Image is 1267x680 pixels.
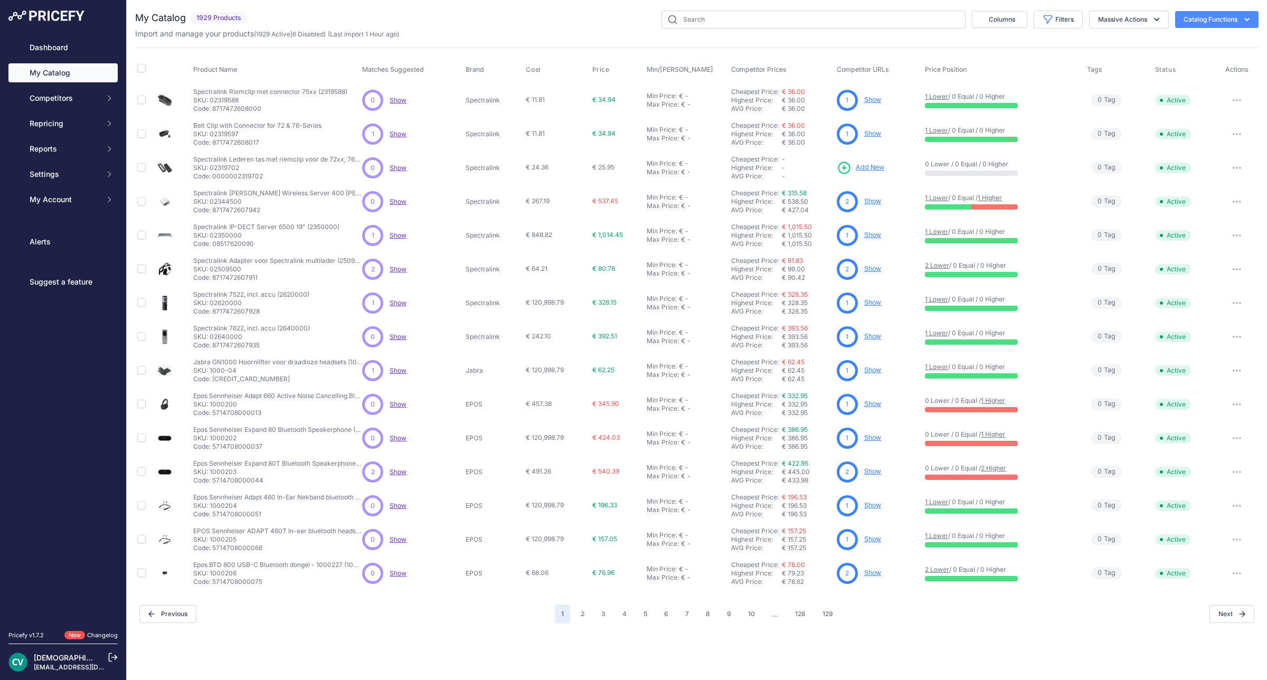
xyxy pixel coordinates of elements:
[8,114,118,133] button: Repricing
[683,193,688,202] div: -
[1098,163,1102,173] span: 0
[390,569,406,577] a: Show
[685,134,691,143] div: -
[1155,163,1191,173] span: Active
[30,93,99,103] span: Competitors
[193,206,362,214] p: Code: 8717472607942
[595,605,612,624] button: Go to page 3
[466,96,522,105] p: Spectralink
[925,126,948,134] a: 1 Lower
[845,197,849,206] span: 2
[925,228,1076,236] p: / 0 Equal / 0 Higher
[731,299,782,307] div: Highest Price:
[1091,94,1122,106] span: Tag
[371,96,375,105] span: 0
[1098,129,1102,139] span: 0
[731,493,779,501] a: Cheapest Price:
[592,129,616,137] span: € 34.94
[592,65,612,74] button: Price
[647,65,713,73] span: Min/[PERSON_NAME]
[526,65,541,74] span: Cost
[390,231,406,239] span: Show
[292,30,324,38] a: 6 Disabled
[731,392,779,400] a: Cheapest Price:
[731,88,779,96] a: Cheapest Price:
[526,265,547,272] span: € 64.21
[390,265,406,273] span: Show
[1091,297,1122,309] span: Tag
[371,163,375,173] span: 0
[731,561,779,569] a: Cheapest Price:
[8,232,118,251] a: Alerts
[782,459,808,467] a: € 422.95
[1098,196,1102,206] span: 0
[731,121,779,129] a: Cheapest Price:
[972,11,1027,28] button: Columns
[925,532,948,540] a: 1 Lower
[592,96,616,103] span: € 34.94
[647,134,679,143] div: Max Price:
[731,257,779,265] a: Cheapest Price:
[390,164,406,172] a: Show
[782,164,785,172] span: -
[135,11,186,25] h2: My Catalog
[864,96,881,103] a: Show
[592,163,614,171] span: € 25.95
[782,96,805,104] span: € 36.00
[372,298,374,308] span: 1
[30,144,99,154] span: Reports
[685,303,691,311] div: -
[390,197,406,205] span: Show
[592,197,618,205] span: € 537.45
[8,11,84,21] img: Pricefy Logo
[193,223,339,231] p: Spectralink IP-DECT Server 6500 19" (2350000)
[30,118,99,129] span: Repricing
[681,202,685,210] div: €
[193,130,322,138] p: SKU: 02319597
[731,189,779,197] a: Cheapest Price:
[731,290,779,298] a: Cheapest Price:
[731,265,782,273] div: Highest Price:
[925,194,948,202] a: 1 Lower
[193,172,362,181] p: Code: 0000002319702
[1155,230,1191,241] span: Active
[526,129,545,137] span: € 11.81
[647,168,679,176] div: Max Price:
[782,265,805,273] span: € 99.00
[816,605,839,624] button: Go to page 129
[390,400,406,408] span: Show
[782,223,812,231] a: € 1,015.50
[856,163,884,173] span: Add New
[731,273,782,282] div: AVG Price:
[683,159,688,168] div: -
[864,129,881,137] a: Show
[30,169,99,180] span: Settings
[782,130,805,138] span: € 36.00
[647,193,677,202] div: Min Price:
[685,269,691,278] div: -
[685,235,691,244] div: -
[30,194,99,205] span: My Account
[1155,65,1176,74] span: Status
[1225,65,1249,73] span: Actions
[647,92,677,100] div: Min Price:
[1155,95,1191,106] span: Active
[742,605,761,624] button: Go to page 10
[390,535,406,543] a: Show
[647,303,679,311] div: Max Price:
[925,261,949,269] a: 2 Lower
[683,261,688,269] div: -
[390,299,406,307] span: Show
[193,155,362,164] p: Spectralink Lederen tas met riemclip voor de 72xx, 76xx en 77xx handsets. (2319702)
[925,261,1076,270] p: / 0 Equal / 0 Higher
[193,65,237,73] span: Product Name
[637,605,654,624] button: Go to page 5
[390,434,406,442] a: Show
[731,96,782,105] div: Highest Price:
[390,502,406,509] span: Show
[647,227,677,235] div: Min Price:
[8,139,118,158] button: Reports
[782,105,833,113] div: € 36.00
[981,396,1005,404] a: 1 Higher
